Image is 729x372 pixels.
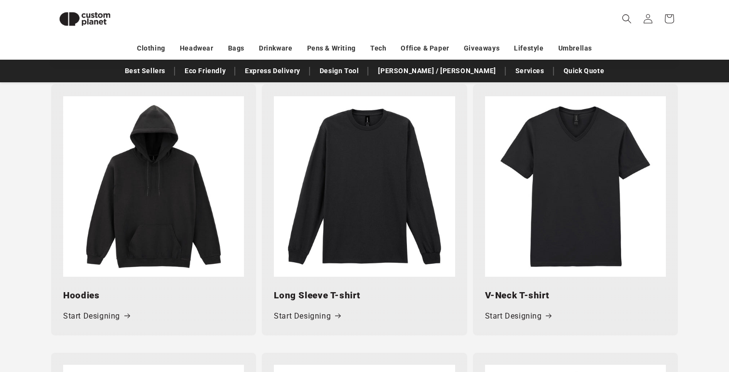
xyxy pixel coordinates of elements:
a: [PERSON_NAME] / [PERSON_NAME] [373,63,500,79]
a: Quick Quote [559,63,609,79]
a: Drinkware [259,40,292,57]
img: Heavy Blend hooded sweatshirt [63,96,244,277]
a: Tech [370,40,386,57]
a: Start Designing [63,309,130,323]
h3: Long Sleeve T-shirt [274,289,455,302]
img: Softstyle™ v-neck t-shirt [485,96,666,277]
img: Custom Planet [51,4,119,34]
a: Lifestyle [514,40,543,57]
a: Headwear [180,40,214,57]
h3: Hoodies [63,289,244,302]
a: Bags [228,40,244,57]
summary: Search [616,8,637,29]
a: Giveaways [464,40,499,57]
a: Best Sellers [120,63,170,79]
a: Start Designing [274,309,340,323]
a: Clothing [137,40,165,57]
iframe: Chat Widget [564,268,729,372]
a: Pens & Writing [307,40,356,57]
a: Umbrellas [558,40,592,57]
a: Office & Paper [401,40,449,57]
a: Design Tool [315,63,364,79]
a: Express Delivery [240,63,305,79]
a: Start Designing [485,309,552,323]
h3: V-Neck T-shirt [485,289,666,302]
img: Ultra Cotton™ adult long sleeve t-shirt [274,96,455,277]
a: Services [511,63,549,79]
a: Eco Friendly [180,63,230,79]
